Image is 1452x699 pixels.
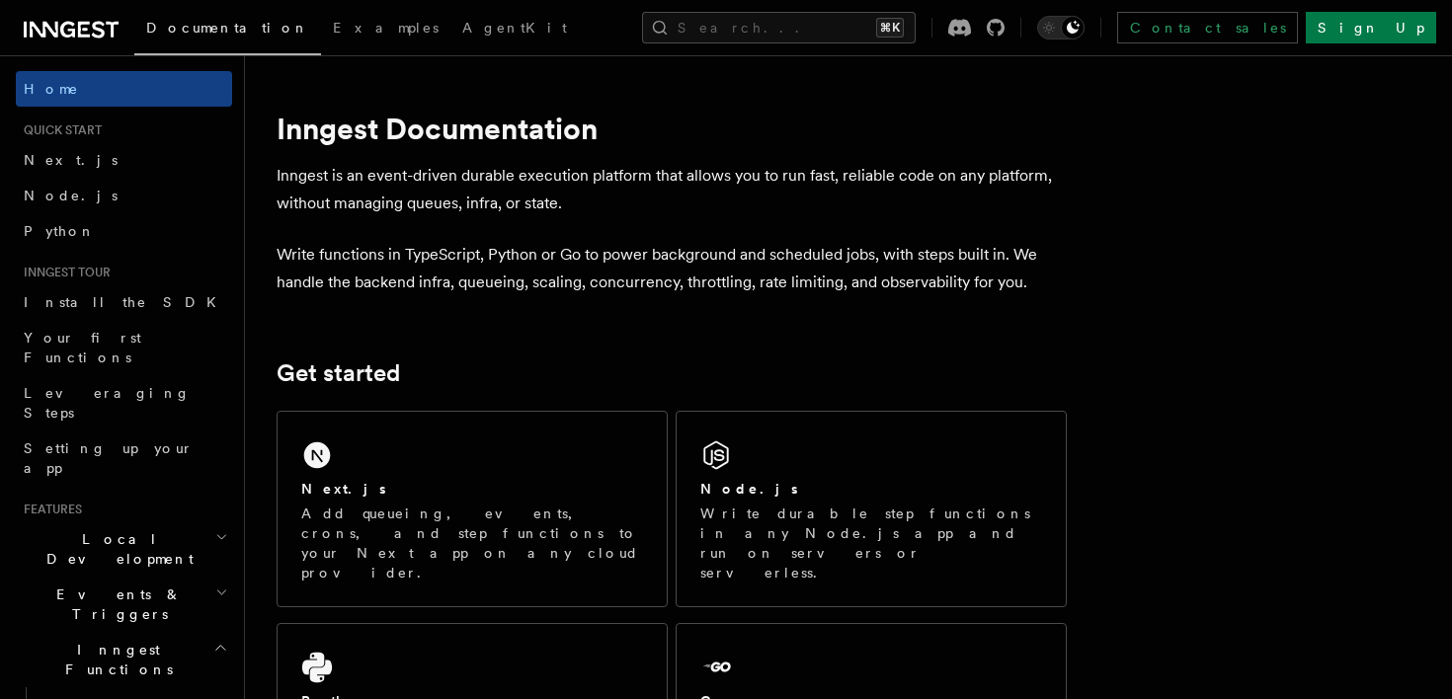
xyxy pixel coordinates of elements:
[700,479,798,499] h2: Node.js
[16,142,232,178] a: Next.js
[16,430,232,486] a: Setting up your app
[462,20,567,36] span: AgentKit
[24,152,118,168] span: Next.js
[24,188,118,203] span: Node.js
[1117,12,1298,43] a: Contact sales
[277,162,1067,217] p: Inngest is an event-driven durable execution platform that allows you to run fast, reliable code ...
[16,284,232,320] a: Install the SDK
[16,71,232,107] a: Home
[24,294,228,310] span: Install the SDK
[277,359,400,387] a: Get started
[24,440,194,476] span: Setting up your app
[16,632,232,687] button: Inngest Functions
[333,20,439,36] span: Examples
[450,6,579,53] a: AgentKit
[16,640,213,679] span: Inngest Functions
[16,375,232,430] a: Leveraging Steps
[16,529,215,569] span: Local Development
[146,20,309,36] span: Documentation
[16,584,215,624] span: Events & Triggers
[321,6,450,53] a: Examples
[24,223,96,239] span: Python
[301,479,386,499] h2: Next.js
[16,320,232,375] a: Your first Functions
[277,411,668,607] a: Next.jsAdd queueing, events, crons, and step functions to your Next app on any cloud provider.
[16,213,232,249] a: Python
[16,502,82,517] span: Features
[16,521,232,577] button: Local Development
[1306,12,1436,43] a: Sign Up
[301,504,643,582] p: Add queueing, events, crons, and step functions to your Next app on any cloud provider.
[24,330,141,365] span: Your first Functions
[876,18,904,38] kbd: ⌘K
[134,6,321,55] a: Documentation
[16,577,232,632] button: Events & Triggers
[277,111,1067,146] h1: Inngest Documentation
[642,12,916,43] button: Search...⌘K
[16,178,232,213] a: Node.js
[1037,16,1085,39] button: Toggle dark mode
[676,411,1067,607] a: Node.jsWrite durable step functions in any Node.js app and run on servers or serverless.
[16,265,111,280] span: Inngest tour
[277,241,1067,296] p: Write functions in TypeScript, Python or Go to power background and scheduled jobs, with steps bu...
[16,122,102,138] span: Quick start
[700,504,1042,582] p: Write durable step functions in any Node.js app and run on servers or serverless.
[24,385,191,421] span: Leveraging Steps
[24,79,79,99] span: Home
